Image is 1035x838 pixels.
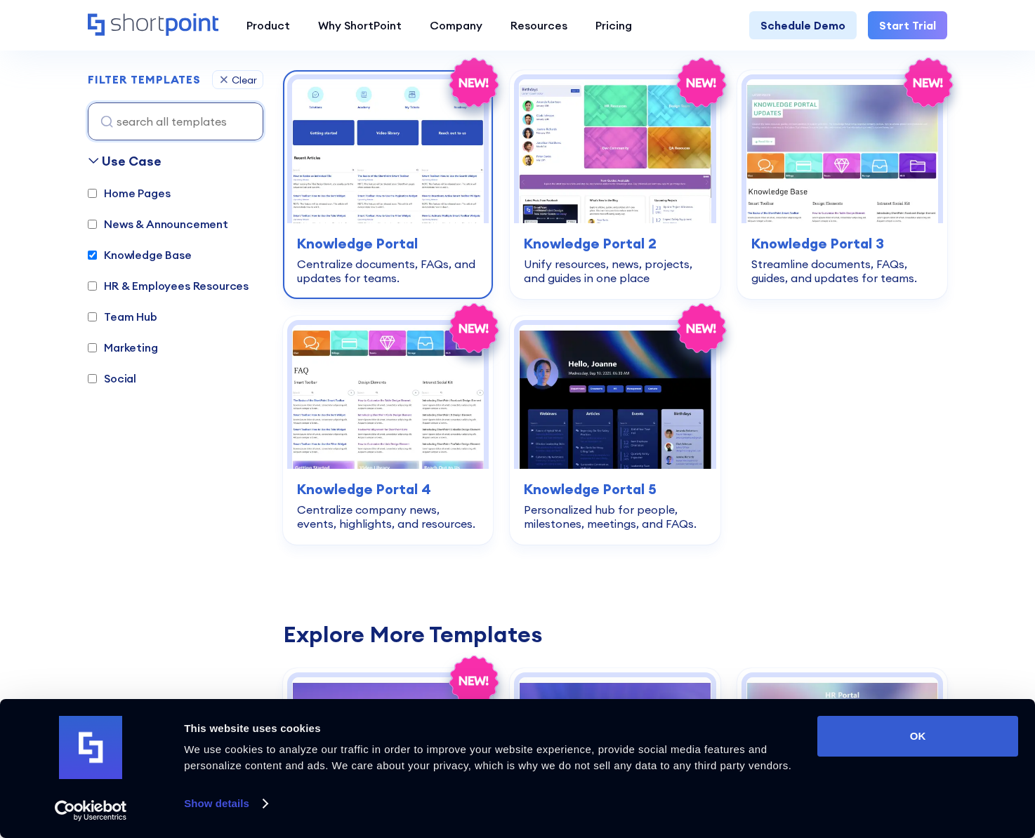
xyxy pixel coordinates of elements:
img: Knowledge Portal 2 – SharePoint IT knowledge base Template: Unify resources, news, projects, and ... [519,79,711,223]
div: Use Case [102,152,161,171]
div: Explore More Templates [283,623,947,646]
a: Product [232,11,304,39]
img: Enterprise 1 – SharePoint Homepage Design: Modern intranet homepage for news, documents, and events. [292,677,484,821]
h3: Knowledge Portal 4 [297,479,479,500]
div: Personalized hub for people, milestones, meetings, and FAQs. [524,503,706,531]
label: News & Announcement [88,215,228,232]
div: Clear [232,75,257,85]
img: Knowledge Portal 3 – Best SharePoint Template For Knowledge Base: Streamline documents, FAQs, gui... [746,79,938,223]
div: Resources [510,17,567,34]
a: Schedule Demo [749,11,857,39]
a: Show details [184,793,267,814]
input: News & Announcement [88,220,97,229]
input: Knowledge Base [88,251,97,260]
a: Knowledge Portal 2 – SharePoint IT knowledge base Template: Unify resources, news, projects, and ... [510,70,720,299]
a: Knowledge Portal 5 – SharePoint Profile Page: Personalized hub for people, milestones, meetings, ... [510,316,720,545]
label: Marketing [88,339,158,356]
input: Social [88,374,97,383]
h3: Knowledge Portal 5 [524,479,706,500]
input: Home Pages [88,189,97,198]
div: Pricing [595,17,632,34]
label: Social [88,370,136,387]
a: Knowledge Portal 3 – Best SharePoint Template For Knowledge Base: Streamline documents, FAQs, gui... [737,70,947,299]
span: We use cookies to analyze our traffic in order to improve your website experience, provide social... [184,743,791,771]
label: Home Pages [88,185,170,201]
input: HR & Employees Resources [88,281,97,291]
a: Knowledge Portal – SharePoint Knowledge Base Template: Centralize documents, FAQs, and updates fo... [283,70,493,299]
div: Centralize documents, FAQs, and updates for teams. [297,257,479,285]
div: Centralize company news, events, highlights, and resources. [297,503,479,531]
label: Team Hub [88,308,157,325]
img: Knowledge Portal 4 – SharePoint Wiki Template: Centralize company news, events, highlights, and r... [292,325,484,469]
label: Knowledge Base [88,246,192,263]
button: OK [817,716,1018,757]
input: Marketing [88,343,97,352]
div: Unify resources, news, projects, and guides in one place [524,257,706,285]
a: Home [88,13,218,37]
div: Product [246,17,290,34]
a: Pricing [581,11,646,39]
img: Knowledge Portal 5 – SharePoint Profile Page: Personalized hub for people, milestones, meetings, ... [519,325,711,469]
img: logo [59,716,122,779]
img: HR 2 - HR Intranet Portal: Central HR hub for search, announcements, events, learning. [746,677,938,821]
a: Company [416,11,496,39]
a: Why ShortPoint [304,11,416,39]
h3: Knowledge Portal 3 [751,233,933,254]
a: Start Trial [868,11,947,39]
h3: Knowledge Portal 2 [524,233,706,254]
label: HR & Employees Resources [88,277,249,294]
h3: Knowledge Portal [297,233,479,254]
div: Company [430,17,482,34]
div: Why ShortPoint [318,17,402,34]
img: Knowledge Portal – SharePoint Knowledge Base Template: Centralize documents, FAQs, and updates fo... [292,79,484,223]
input: Team Hub [88,312,97,321]
input: search all templates [88,102,263,140]
h2: FILTER TEMPLATES [88,74,201,86]
a: Resources [496,11,581,39]
div: Streamline documents, FAQs, guides, and updates for teams. [751,257,933,285]
a: Usercentrics Cookiebot - opens in a new window [29,800,152,821]
a: Knowledge Portal 4 – SharePoint Wiki Template: Centralize company news, events, highlights, and r... [283,316,493,545]
img: HR 1 – Human Resources Template: Centralize tools, policies, training, engagement, and news. [519,677,711,821]
div: This website uses cookies [184,720,801,737]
